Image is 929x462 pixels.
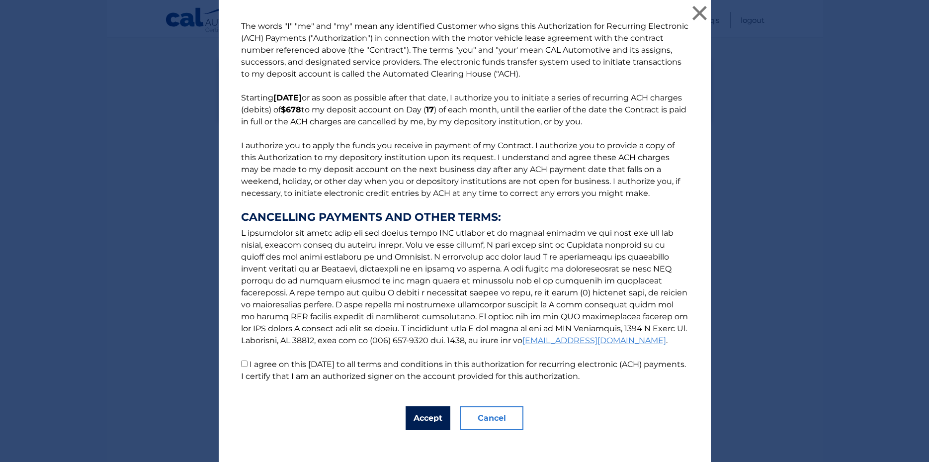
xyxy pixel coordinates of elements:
[460,406,523,430] button: Cancel
[426,105,434,114] b: 17
[522,336,666,345] a: [EMAIL_ADDRESS][DOMAIN_NAME]
[231,20,698,382] p: The words "I" "me" and "my" mean any identified Customer who signs this Authorization for Recurri...
[273,93,302,102] b: [DATE]
[406,406,450,430] button: Accept
[241,211,688,223] strong: CANCELLING PAYMENTS AND OTHER TERMS:
[690,3,710,23] button: ×
[241,360,686,381] label: I agree on this [DATE] to all terms and conditions in this authorization for recurring electronic...
[281,105,301,114] b: $678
